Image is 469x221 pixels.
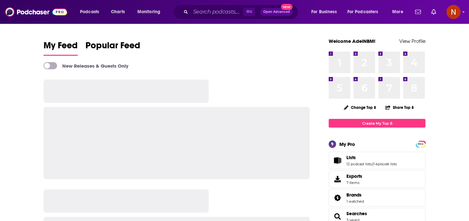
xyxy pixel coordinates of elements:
[417,141,424,146] a: PRO
[44,62,128,69] a: New Releases & Guests Only
[346,192,364,198] a: Brands
[137,7,160,16] span: Monitoring
[346,192,362,198] span: Brands
[311,7,337,16] span: For Business
[446,5,461,19] span: Logged in as AdelNBM
[85,40,140,56] a: Popular Feed
[44,40,78,56] a: My Feed
[44,40,78,55] span: My Feed
[331,175,344,184] span: Exports
[133,7,169,17] button: open menu
[85,40,140,55] span: Popular Feed
[399,38,425,44] a: View Profile
[191,7,243,17] input: Search podcasts, credits, & more...
[346,162,372,166] a: 12 podcast lists
[343,7,388,17] button: open menu
[243,8,255,16] span: ⌘ K
[346,180,362,185] span: 7 items
[346,155,397,160] a: Lists
[388,7,411,17] button: open menu
[281,4,293,10] span: New
[75,7,107,17] button: open menu
[331,193,344,202] a: Brands
[446,5,461,19] button: Show profile menu
[346,173,362,179] span: Exports
[263,10,290,14] span: Open Advanced
[329,119,425,128] a: Create My Top 8
[329,152,425,169] span: Lists
[339,141,355,147] div: My Pro
[329,38,375,44] a: Welcome AdelNBM!
[346,211,367,216] a: Searches
[331,156,344,165] a: Lists
[346,155,356,160] span: Lists
[385,101,414,114] button: Share Top 8
[5,6,67,18] img: Podchaser - Follow, Share and Rate Podcasts
[429,6,439,17] a: Show notifications dropdown
[346,199,364,204] a: 1 watched
[340,103,380,111] button: Change Top 8
[179,5,304,19] div: Search podcasts, credits, & more...
[111,7,125,16] span: Charts
[107,7,129,17] a: Charts
[392,7,403,16] span: More
[347,7,378,16] span: For Podcasters
[329,189,425,207] span: Brands
[372,162,372,166] span: ,
[413,6,424,17] a: Show notifications dropdown
[331,212,344,221] a: Searches
[446,5,461,19] img: User Profile
[260,8,293,16] button: Open AdvancedNew
[307,7,345,17] button: open menu
[372,162,397,166] a: 0 episode lists
[329,170,425,188] a: Exports
[80,7,99,16] span: Podcasts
